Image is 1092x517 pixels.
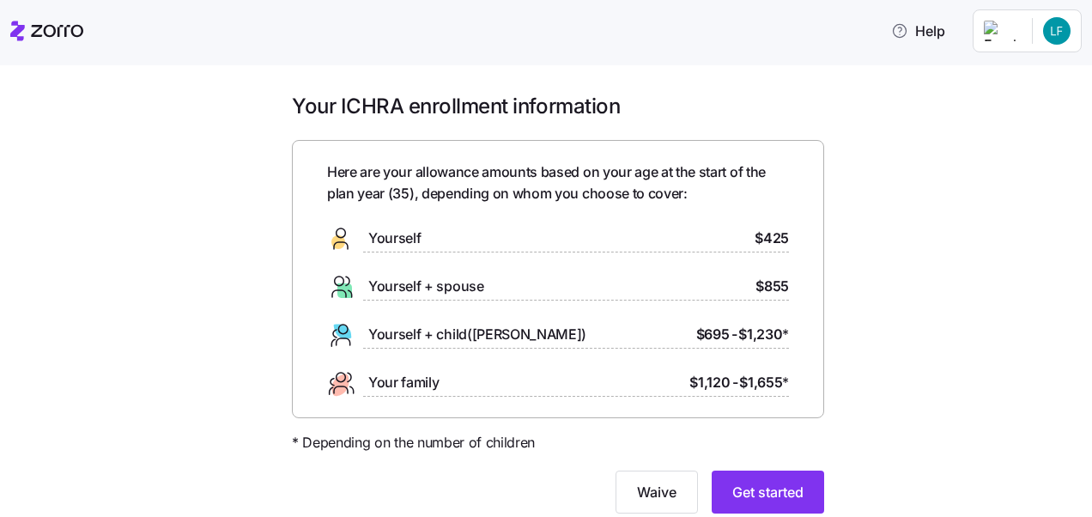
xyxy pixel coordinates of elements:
[368,324,586,345] span: Yourself + child([PERSON_NAME])
[292,432,535,453] span: * Depending on the number of children
[732,482,804,502] span: Get started
[984,21,1018,41] img: Employer logo
[877,14,959,48] button: Help
[292,93,824,119] h1: Your ICHRA enrollment information
[327,161,789,204] span: Here are your allowance amounts based on your age at the start of the plan year ( 35 ), depending...
[755,228,789,249] span: $425
[755,276,789,297] span: $855
[616,471,698,514] button: Waive
[1043,17,1071,45] img: 26ab7ebee708a901cfd34e7f4ace8b36
[732,372,738,393] span: -
[712,471,824,514] button: Get started
[739,372,789,393] span: $1,655
[689,372,730,393] span: $1,120
[368,228,421,249] span: Yourself
[731,324,737,345] span: -
[696,324,730,345] span: $695
[368,276,484,297] span: Yourself + spouse
[637,482,676,502] span: Waive
[891,21,945,41] span: Help
[368,372,439,393] span: Your family
[738,324,789,345] span: $1,230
